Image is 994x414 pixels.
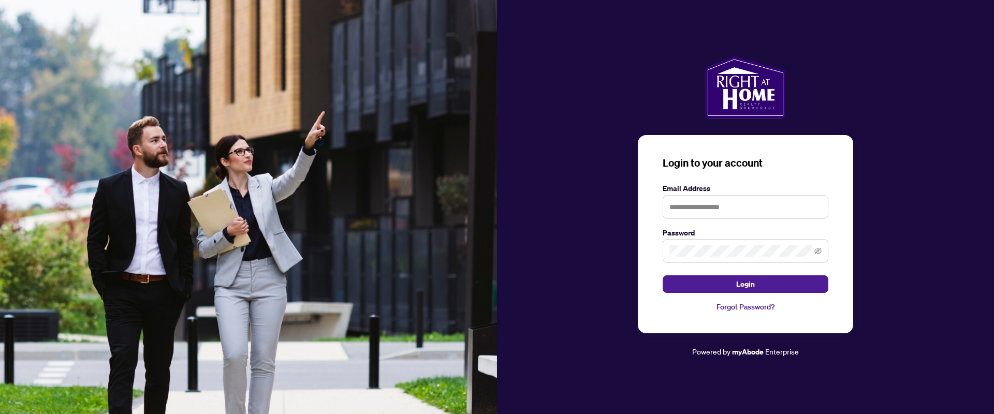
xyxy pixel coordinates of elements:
[814,247,822,255] span: eye-invisible
[663,301,828,313] a: Forgot Password?
[663,183,828,194] label: Email Address
[705,56,785,119] img: ma-logo
[732,346,764,358] a: myAbode
[663,275,828,293] button: Login
[736,276,755,292] span: Login
[692,347,730,356] span: Powered by
[765,347,799,356] span: Enterprise
[663,156,828,170] h3: Login to your account
[663,227,828,239] label: Password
